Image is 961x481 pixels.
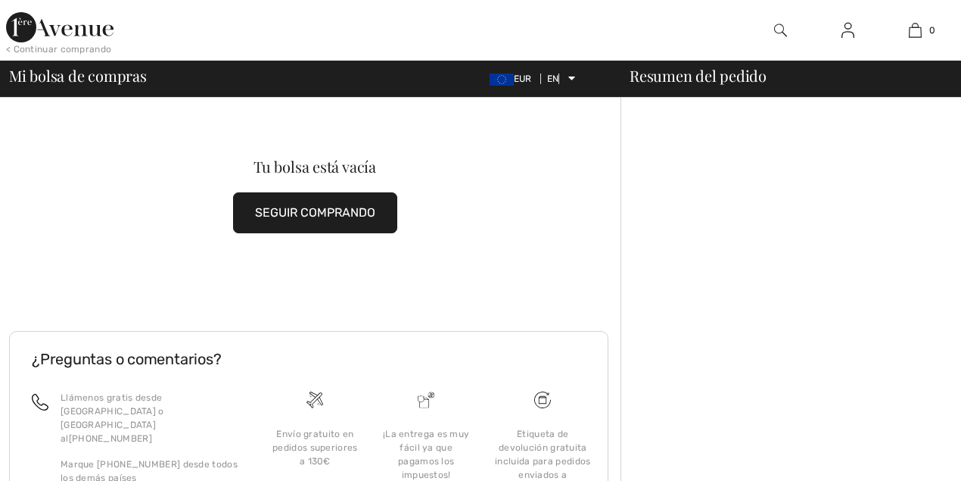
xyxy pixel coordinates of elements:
img: llamar [32,394,48,411]
font: ¡La entrega es muy fácil ya que pagamos los impuestos! [383,429,469,480]
font: EUR [514,73,532,84]
img: Envío gratuito en pedidos superiores a 130€ [306,392,323,408]
a: 0 [882,21,948,39]
img: Envío gratuito en pedidos superiores a 130€ [534,392,551,408]
img: Mi información [841,21,854,39]
font: SEGUIR COMPRANDO [255,205,375,220]
font: Resumen del pedido [630,65,767,86]
font: Tu bolsa está vacía [253,156,376,176]
font: EN [547,73,559,84]
img: Mi bolso [909,21,922,39]
img: Avenida 1ère [6,12,114,42]
font: [PHONE_NUMBER] [69,433,152,444]
font: Mi bolsa de compras [9,65,147,86]
img: Euro [490,73,514,86]
font: ¿Preguntas o comentarios? [32,350,222,368]
font: Llámenos gratis desde [GEOGRAPHIC_DATA] o [GEOGRAPHIC_DATA] al [61,392,164,444]
font: 0 [929,25,935,36]
img: buscar en el sitio web [774,21,787,39]
img: ¡La entrega es muy fácil ya que pagamos los impuestos! [418,392,434,408]
button: SEGUIR COMPRANDO [233,192,397,233]
a: Iniciar sesión [829,21,866,40]
font: Envío gratuito en pedidos superiores a 130€ [272,429,357,467]
font: < Continuar comprando [6,44,111,55]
